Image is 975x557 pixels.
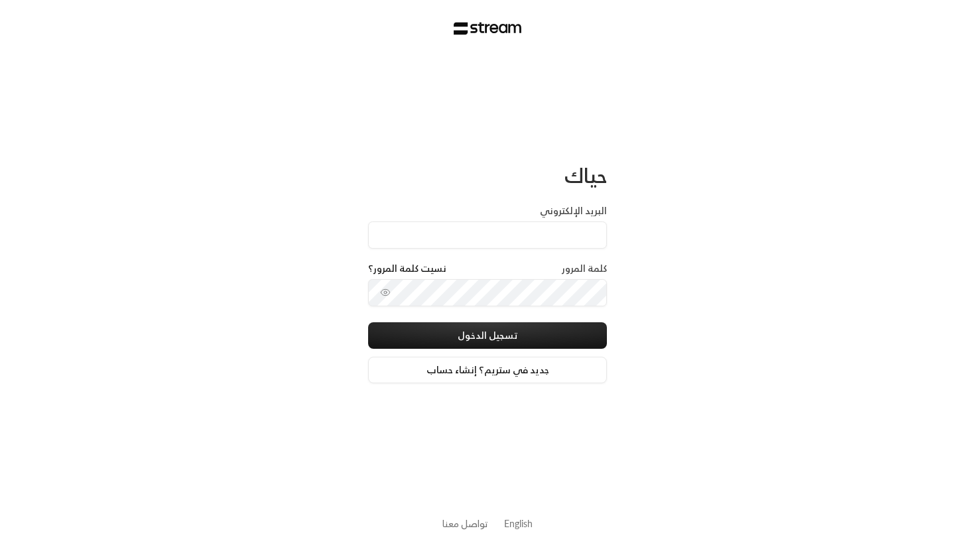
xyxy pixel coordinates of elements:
[368,262,446,275] a: نسيت كلمة المرور؟
[564,158,607,193] span: حياك
[540,204,607,217] label: البريد الإلكتروني
[562,262,607,275] label: كلمة المرور
[504,511,533,536] a: English
[368,322,607,349] button: تسجيل الدخول
[442,515,488,532] a: تواصل معنا
[368,357,607,383] a: جديد في ستريم؟ إنشاء حساب
[375,282,396,303] button: toggle password visibility
[442,517,488,530] button: تواصل معنا
[454,22,522,35] img: Stream Logo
